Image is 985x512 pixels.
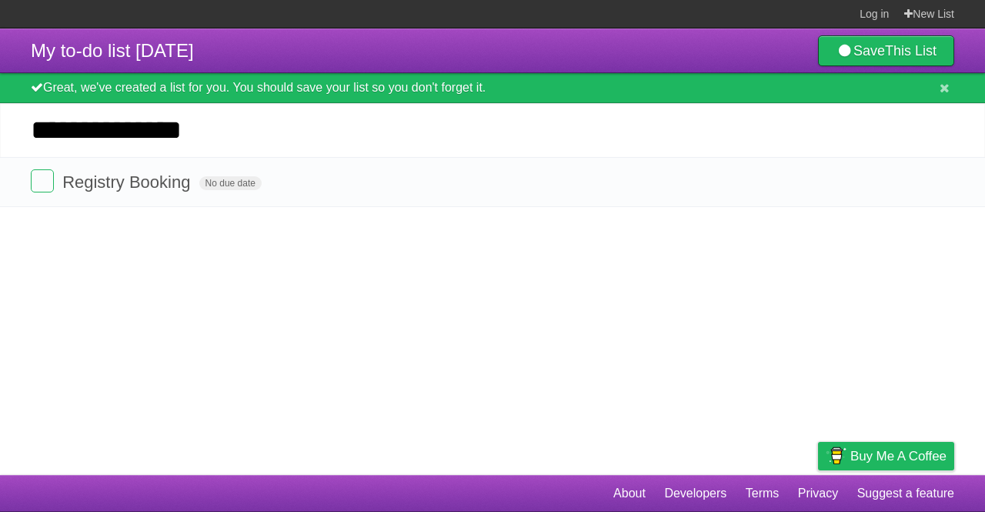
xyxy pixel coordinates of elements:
b: This List [885,43,937,59]
span: No due date [199,176,262,190]
span: Registry Booking [62,172,194,192]
label: Done [31,169,54,192]
a: SaveThis List [818,35,954,66]
a: Developers [664,479,726,508]
a: Buy me a coffee [818,442,954,470]
img: Buy me a coffee [826,443,846,469]
span: My to-do list [DATE] [31,40,194,61]
a: Suggest a feature [857,479,954,508]
a: About [613,479,646,508]
span: Buy me a coffee [850,443,947,470]
a: Privacy [798,479,838,508]
a: Terms [746,479,780,508]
